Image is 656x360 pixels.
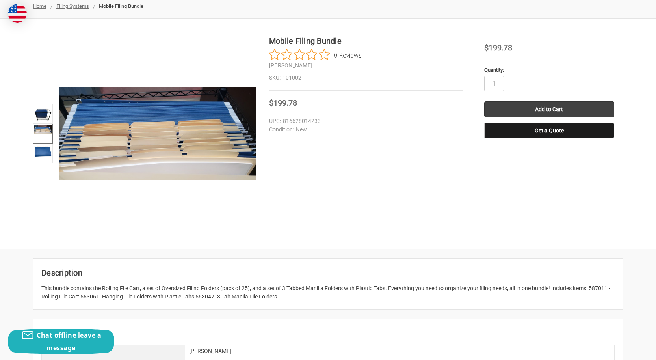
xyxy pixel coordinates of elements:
div: This bundle contains the Rolling File Cart, a set of Oversized Filing Folders (pack of 25), and a... [41,284,615,301]
img: Mobile Filing Bundle [34,125,52,134]
h2: Extra Information [41,327,615,339]
img: duty and tax information for United States [8,4,27,23]
img: Mobile Filing Bundle [59,87,256,181]
dt: SKU: [269,74,281,82]
input: Add to Cart [484,101,614,117]
dt: Condition: [269,125,294,134]
button: Get a Quote [484,123,614,138]
img: Mobile Filing Bundle [34,105,52,123]
dt: UPC: [269,117,281,125]
span: Chat offline leave a message [37,331,101,352]
a: [PERSON_NAME] [269,62,312,69]
h1: Mobile Filing Bundle [269,35,463,47]
a: Filing Systems [56,3,89,9]
dd: New [269,125,459,134]
h2: Description [41,267,615,279]
div: [PERSON_NAME] [185,345,614,357]
span: 0 Reviews [334,49,362,61]
span: Mobile Filing Bundle [99,3,143,9]
label: Quantity: [484,66,614,74]
span: $199.78 [269,98,297,108]
span: $199.78 [484,43,512,52]
a: Home [33,3,46,9]
dd: 101002 [269,74,463,82]
button: Rated 0 out of 5 stars from 0 reviews. Jump to reviews. [269,49,362,61]
button: Chat offline leave a message [8,329,114,354]
dd: 816628014233 [269,117,459,125]
img: Mobile Filing Bundle [34,145,52,157]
